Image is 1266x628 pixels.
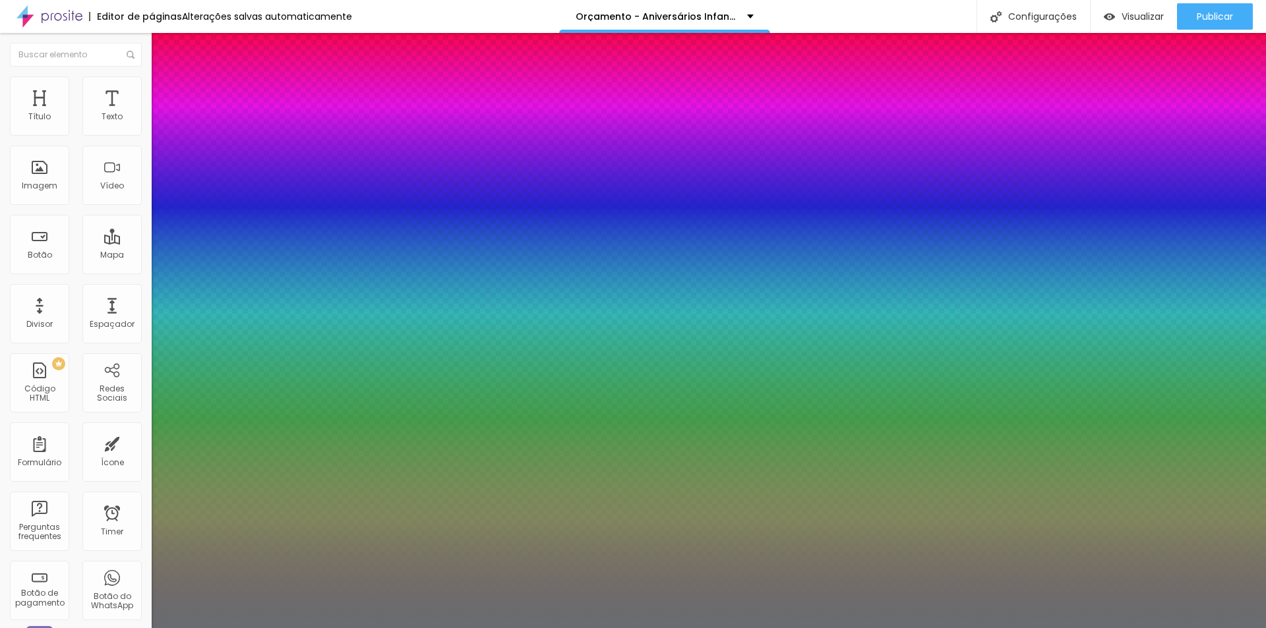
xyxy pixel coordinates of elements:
[89,12,182,21] div: Editor de páginas
[90,320,135,329] div: Espaçador
[86,592,138,611] div: Botão do WhatsApp
[1104,11,1115,22] img: view-1.svg
[182,12,352,21] div: Alterações salvas automaticamente
[86,384,138,403] div: Redes Sociais
[1091,3,1177,30] button: Visualizar
[13,384,65,403] div: Código HTML
[576,12,737,21] p: Orçamento - Aniversários Infantis
[22,181,57,190] div: Imagem
[100,250,124,260] div: Mapa
[101,527,123,536] div: Timer
[13,588,65,608] div: Botão de pagamento
[10,43,142,67] input: Buscar elemento
[127,51,135,59] img: Icone
[13,523,65,542] div: Perguntas frequentes
[18,458,61,467] div: Formulário
[990,11,1002,22] img: Icone
[1177,3,1253,30] button: Publicar
[1122,11,1164,22] span: Visualizar
[26,320,53,329] div: Divisor
[100,181,124,190] div: Vídeo
[102,112,123,121] div: Texto
[1197,11,1233,22] span: Publicar
[28,112,51,121] div: Título
[28,250,52,260] div: Botão
[101,458,124,467] div: Ícone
